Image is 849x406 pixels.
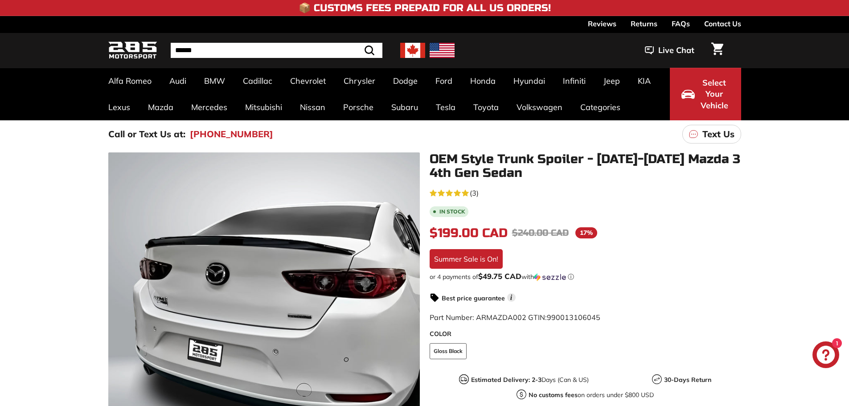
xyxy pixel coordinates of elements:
[234,68,281,94] a: Cadillac
[430,272,741,281] div: or 4 payments of with
[670,68,741,120] button: Select Your Vehicle
[682,125,741,144] a: Text Us
[108,40,157,61] img: Logo_285_Motorsport_areodynamics_components
[575,227,597,238] span: 17%
[478,271,521,281] span: $49.75 CAD
[554,68,595,94] a: Infiniti
[706,35,729,66] a: Cart
[430,226,508,241] span: $199.00 CAD
[291,94,334,120] a: Nissan
[160,68,195,94] a: Audi
[810,341,842,370] inbox-online-store-chat: Shopify online store chat
[195,68,234,94] a: BMW
[507,293,516,302] span: i
[547,313,600,322] span: 990013106045
[427,94,464,120] a: Tesla
[504,68,554,94] a: Hyundai
[334,94,382,120] a: Porsche
[439,209,465,214] b: In stock
[588,16,616,31] a: Reviews
[382,94,427,120] a: Subaru
[470,188,479,198] span: (3)
[430,249,503,269] div: Summer Sale is On!
[430,313,600,322] span: Part Number: ARMAZDA002 GTIN:
[335,68,384,94] a: Chrysler
[702,127,734,141] p: Text Us
[430,187,741,198] a: 5.0 rating (3 votes)
[464,94,508,120] a: Toyota
[430,329,741,339] label: COLOR
[442,294,505,302] strong: Best price guarantee
[182,94,236,120] a: Mercedes
[427,68,461,94] a: Ford
[529,390,654,400] p: on orders under $800 USD
[672,16,690,31] a: FAQs
[631,16,657,31] a: Returns
[658,45,694,56] span: Live Chat
[108,127,185,141] p: Call or Text Us at:
[384,68,427,94] a: Dodge
[529,391,578,399] strong: No customs fees
[99,68,160,94] a: Alfa Romeo
[299,3,551,13] h4: 📦 Customs Fees Prepaid for All US Orders!
[236,94,291,120] a: Mitsubishi
[430,152,741,180] h1: OEM Style Trunk Spoiler - [DATE]-[DATE] Mazda 3 4th Gen Sedan
[704,16,741,31] a: Contact Us
[629,68,660,94] a: KIA
[139,94,182,120] a: Mazda
[595,68,629,94] a: Jeep
[699,77,730,111] span: Select Your Vehicle
[171,43,382,58] input: Search
[430,272,741,281] div: or 4 payments of$49.75 CADwithSezzle Click to learn more about Sezzle
[508,94,571,120] a: Volkswagen
[571,94,629,120] a: Categories
[664,376,711,384] strong: 30-Days Return
[534,273,566,281] img: Sezzle
[99,94,139,120] a: Lexus
[633,39,706,62] button: Live Chat
[190,127,273,141] a: [PHONE_NUMBER]
[512,227,569,238] span: $240.00 CAD
[471,375,589,385] p: Days (Can & US)
[461,68,504,94] a: Honda
[471,376,541,384] strong: Estimated Delivery: 2-3
[281,68,335,94] a: Chevrolet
